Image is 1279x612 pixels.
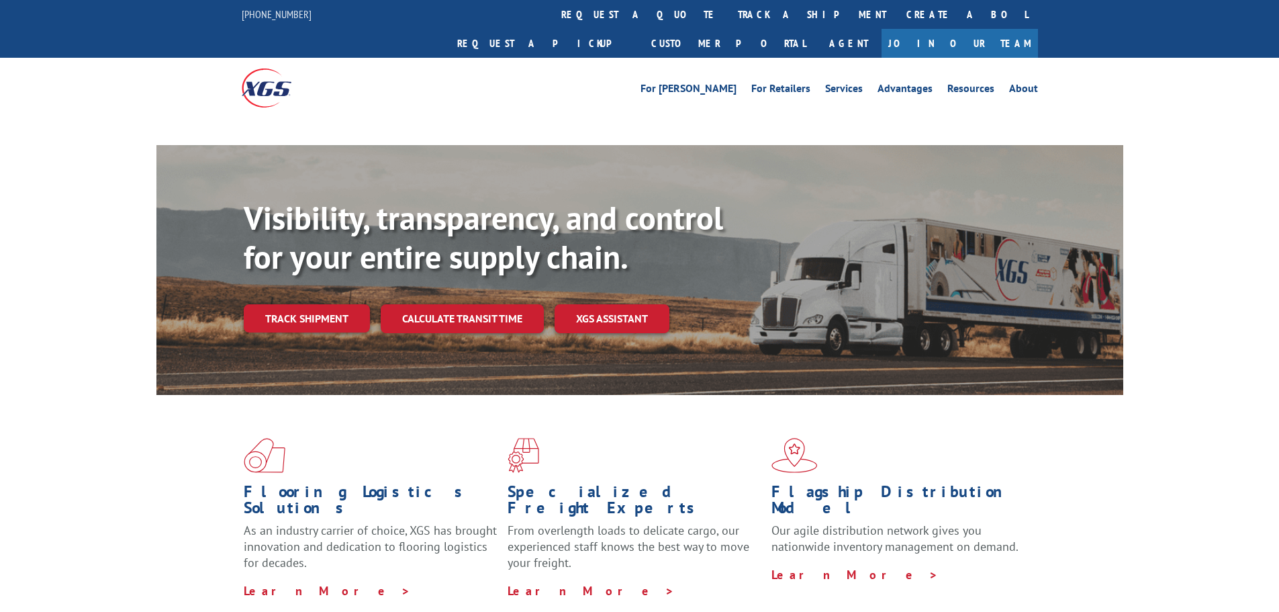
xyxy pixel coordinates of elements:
[771,523,1019,554] span: Our agile distribution network gives you nationwide inventory management on demand.
[242,7,312,21] a: [PHONE_NUMBER]
[816,29,882,58] a: Agent
[244,484,498,523] h1: Flooring Logistics Solutions
[751,83,810,98] a: For Retailers
[244,583,411,599] a: Learn More >
[244,438,285,473] img: xgs-icon-total-supply-chain-intelligence-red
[1009,83,1038,98] a: About
[771,567,939,582] a: Learn More >
[508,484,761,523] h1: Specialized Freight Experts
[508,523,761,582] p: From overlength loads to delicate cargo, our experienced staff knows the best way to move your fr...
[381,304,544,333] a: Calculate transit time
[555,304,669,333] a: XGS ASSISTANT
[447,29,641,58] a: Request a pickup
[771,484,1025,523] h1: Flagship Distribution Model
[641,83,737,98] a: For [PERSON_NAME]
[244,304,370,333] a: Track shipment
[947,83,994,98] a: Resources
[244,197,723,277] b: Visibility, transparency, and control for your entire supply chain.
[882,29,1038,58] a: Join Our Team
[508,438,539,473] img: xgs-icon-focused-on-flooring-red
[771,438,818,473] img: xgs-icon-flagship-distribution-model-red
[878,83,933,98] a: Advantages
[244,523,497,570] span: As an industry carrier of choice, XGS has brought innovation and dedication to flooring logistics...
[641,29,816,58] a: Customer Portal
[508,583,675,599] a: Learn More >
[825,83,863,98] a: Services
